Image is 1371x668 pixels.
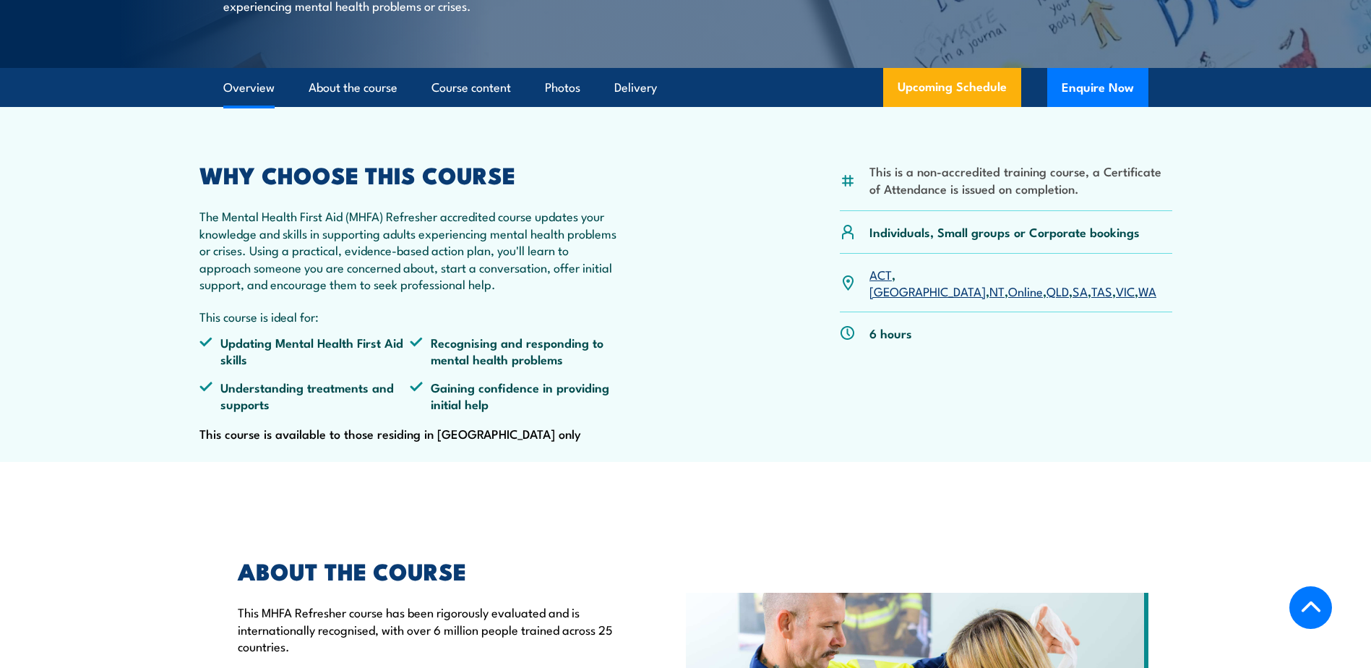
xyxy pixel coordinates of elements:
h2: WHY CHOOSE THIS COURSE [199,164,622,184]
p: , , , , , , , , [869,266,1172,300]
a: Course content [431,69,511,107]
a: About the course [309,69,397,107]
div: This course is available to those residing in [GEOGRAPHIC_DATA] only [199,164,622,445]
a: Online [1008,282,1043,299]
a: [GEOGRAPHIC_DATA] [869,282,986,299]
a: Delivery [614,69,657,107]
li: Updating Mental Health First Aid skills [199,334,411,368]
p: 6 hours [869,325,912,341]
a: NT [989,282,1005,299]
p: This MHFA Refresher course has been rigorously evaluated and is internationally recognised, with ... [238,604,619,654]
a: Photos [545,69,580,107]
p: The Mental Health First Aid (MHFA) Refresher accredited course updates your knowledge and skills ... [199,207,622,292]
a: SA [1073,282,1088,299]
li: Understanding treatments and supports [199,379,411,413]
a: TAS [1091,282,1112,299]
button: Enquire Now [1047,68,1148,107]
a: ACT [869,265,892,283]
p: This course is ideal for: [199,308,622,325]
li: This is a non-accredited training course, a Certificate of Attendance is issued on completion. [869,163,1172,197]
h2: ABOUT THE COURSE [238,560,619,581]
a: QLD [1046,282,1069,299]
a: VIC [1116,282,1135,299]
a: WA [1138,282,1156,299]
a: Overview [223,69,275,107]
li: Recognising and responding to mental health problems [410,334,621,368]
a: Upcoming Schedule [883,68,1021,107]
p: Individuals, Small groups or Corporate bookings [869,223,1140,240]
li: Gaining confidence in providing initial help [410,379,621,413]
